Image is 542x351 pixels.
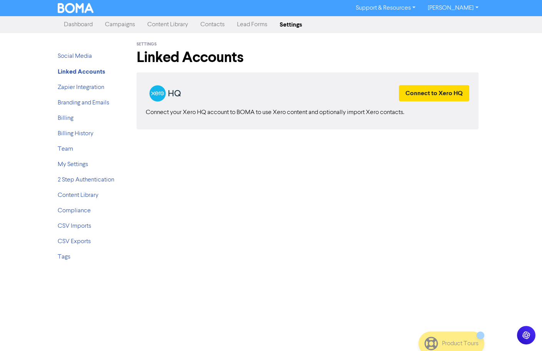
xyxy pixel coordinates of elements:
[58,208,91,214] a: Compliance
[137,42,157,47] span: Settings
[422,2,484,14] a: [PERSON_NAME]
[146,108,470,117] div: Connect your Xero HQ account to BOMA to use Xero content and optionally import Xero contacts.
[137,72,479,129] div: Getting Started with BOMA
[231,17,274,32] a: Lead Forms
[58,254,70,260] a: Tags
[58,53,92,59] a: Social Media
[58,146,73,152] a: Team
[141,17,194,32] a: Content Library
[274,17,308,32] a: Settings
[58,161,88,168] a: My Settings
[146,82,184,105] img: xero logo
[399,85,469,101] button: Connect to Xero HQ
[194,17,231,32] a: Contacts
[58,177,114,183] a: 2 Step Authentication
[99,17,141,32] a: Campaigns
[58,115,73,121] a: Billing
[58,68,105,76] strong: Linked Accounts
[58,84,104,91] a: Zapier Integration
[137,49,479,66] h1: Linked Accounts
[504,314,542,351] iframe: Chat Widget
[58,223,91,229] a: CSV Imports
[350,2,422,14] a: Support & Resources
[58,100,109,106] a: Branding and Emails
[58,192,98,198] a: Content Library
[58,3,94,13] img: BOMA Logo
[58,131,93,137] a: Billing History
[58,69,105,75] a: Linked Accounts
[58,17,99,32] a: Dashboard
[58,238,91,245] a: CSV Exports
